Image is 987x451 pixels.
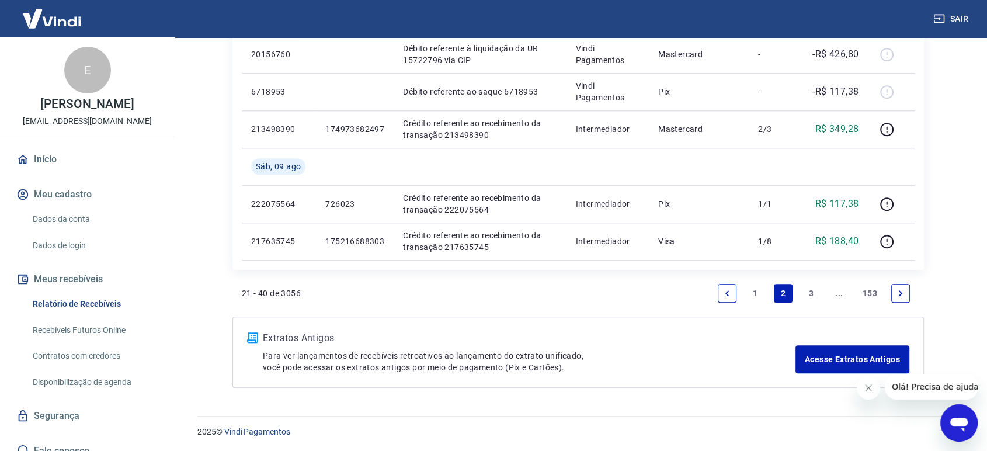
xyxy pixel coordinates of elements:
a: Jump forward [830,284,849,303]
p: Débito referente ao saque 6718953 [403,86,557,98]
span: Sáb, 09 ago [256,161,301,172]
p: 2025 © [197,426,959,438]
p: 217635745 [251,235,307,247]
p: Visa [658,235,739,247]
a: Segurança [14,403,161,429]
p: 20156760 [251,48,307,60]
p: 222075564 [251,198,307,210]
button: Meus recebíveis [14,266,161,292]
p: R$ 188,40 [815,234,859,248]
ul: Pagination [713,279,915,307]
p: -R$ 117,38 [812,85,859,99]
p: Crédito referente ao recebimento da transação 213498390 [403,117,557,141]
p: Intermediador [576,123,640,135]
p: [PERSON_NAME] [40,98,134,110]
p: Crédito referente ao recebimento da transação 222075564 [403,192,557,216]
p: 21 - 40 de 3056 [242,287,301,299]
p: Vindi Pagamentos [576,80,640,103]
a: Acesse Extratos Antigos [795,345,909,373]
p: Mastercard [658,48,739,60]
p: 175216688303 [325,235,384,247]
a: Previous page [718,284,736,303]
p: Extratos Antigos [263,331,795,345]
p: [EMAIL_ADDRESS][DOMAIN_NAME] [23,115,152,127]
a: Page 2 is your current page [774,284,793,303]
p: - [758,86,793,98]
a: Page 1 [746,284,764,303]
p: 174973682497 [325,123,384,135]
p: Crédito referente ao recebimento da transação 217635745 [403,230,557,253]
a: Page 153 [858,284,882,303]
a: Contratos com credores [28,344,161,368]
a: Next page [891,284,910,303]
p: 2/3 [758,123,793,135]
p: 726023 [325,198,384,210]
p: Intermediador [576,235,640,247]
p: R$ 349,28 [815,122,859,136]
p: Vindi Pagamentos [576,43,640,66]
iframe: Botão para abrir a janela de mensagens [940,404,978,442]
p: 6718953 [251,86,307,98]
p: Mastercard [658,123,739,135]
button: Meu cadastro [14,182,161,207]
button: Sair [931,8,973,30]
p: Intermediador [576,198,640,210]
p: Débito referente à liquidação da UR 15722796 via CIP [403,43,557,66]
iframe: Mensagem da empresa [885,374,978,400]
a: Início [14,147,161,172]
p: 213498390 [251,123,307,135]
p: 1/8 [758,235,793,247]
p: -R$ 426,80 [812,47,859,61]
p: Pix [658,86,739,98]
p: - [758,48,793,60]
img: ícone [247,332,258,343]
iframe: Fechar mensagem [857,376,880,400]
a: Recebíveis Futuros Online [28,318,161,342]
p: R$ 117,38 [815,197,859,211]
a: Vindi Pagamentos [224,427,290,436]
a: Disponibilização de agenda [28,370,161,394]
a: Page 3 [802,284,821,303]
div: E [64,47,111,93]
a: Relatório de Recebíveis [28,292,161,316]
p: 1/1 [758,198,793,210]
span: Olá! Precisa de ajuda? [7,8,98,18]
a: Dados da conta [28,207,161,231]
p: Para ver lançamentos de recebíveis retroativos ao lançamento do extrato unificado, você pode aces... [263,350,795,373]
a: Dados de login [28,234,161,258]
img: Vindi [14,1,90,36]
p: Pix [658,198,739,210]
